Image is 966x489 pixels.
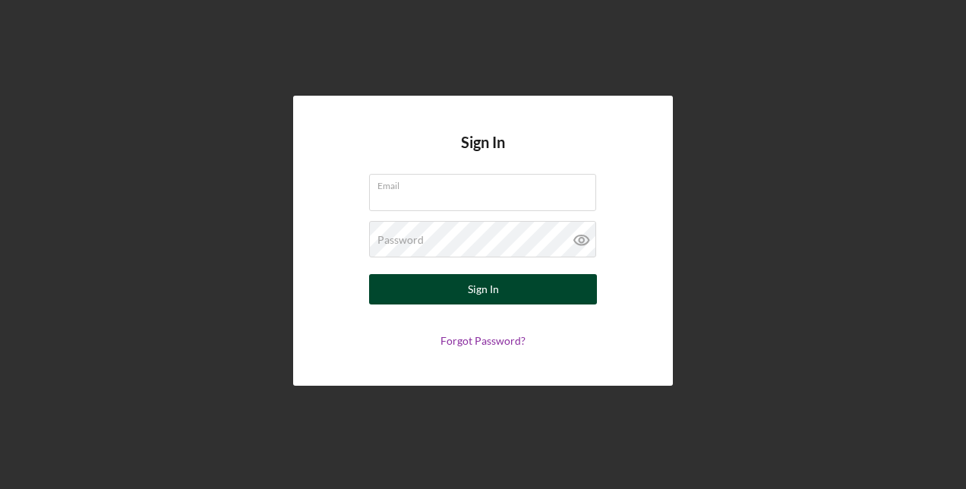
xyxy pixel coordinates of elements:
a: Forgot Password? [440,334,526,347]
button: Sign In [369,274,597,304]
label: Email [377,175,596,191]
h4: Sign In [461,134,505,174]
label: Password [377,234,424,246]
div: Sign In [468,274,499,304]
